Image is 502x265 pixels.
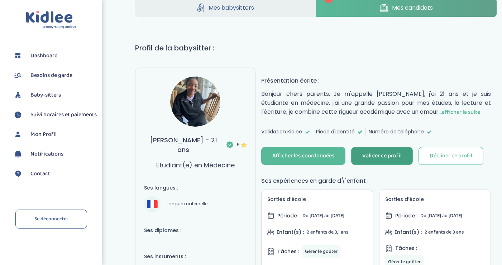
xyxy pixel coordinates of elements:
[13,129,23,140] img: profil.svg
[30,71,72,80] span: Besoins de garde
[13,168,97,179] a: Contact
[305,247,338,255] span: Gérer le goûter
[209,3,254,12] span: Mes babysitters
[395,229,422,236] span: Enfant(s) :
[277,248,299,255] span: Tâches :
[144,253,247,260] h4: Ses insruments :
[15,210,87,229] a: Se déconnecter
[351,147,413,165] button: Valider ce profil
[13,149,97,160] a: Notifications
[395,212,417,220] span: Période :
[420,212,462,220] span: Du [DATE] au [DATE]
[267,196,367,203] h5: Sorties d’école
[135,43,497,53] h1: Profil de la babysitter :
[144,227,247,234] h4: Ses diplomes :
[13,70,97,81] a: Besoins de garde
[13,70,23,81] img: besoin.svg
[13,109,97,120] a: Suivi horaires et paiements
[13,149,23,160] img: notification.svg
[261,128,302,136] span: Validation Kidlee
[13,109,23,120] img: suivihoraire.svg
[144,184,247,192] h4: Ses langues :
[164,200,210,208] span: Langue maternelle
[277,229,304,236] span: Enfant(s) :
[277,212,300,220] span: Période :
[369,128,424,136] span: Numéro de téléphone
[30,51,58,60] span: Dashboard
[13,168,23,179] img: contact.svg
[425,228,464,236] span: 2 enfants de 3 ans
[261,176,491,185] h4: Ses expériences en garde d\'enfant :
[316,128,355,136] span: Piece d'identité
[147,200,158,208] img: Français
[26,11,76,29] img: logo.svg
[261,89,491,117] p: Bonjour chers parents, Je m'appelle [PERSON_NAME], j'ai 21 ans et je suis étudiante en médecine. ...
[30,170,50,178] span: Contact
[170,77,220,127] img: avatar
[144,135,247,154] h3: [PERSON_NAME] - 21 ans
[392,3,433,12] span: Mes candidats
[261,147,345,165] button: Afficher les coordonnées
[261,76,491,85] h4: Présentation écrite :
[13,50,97,61] a: Dashboard
[13,90,97,100] a: Baby-sitters
[430,152,472,160] div: Décliner ce profil
[30,130,57,139] span: Mon Profil
[13,129,97,140] a: Mon Profil
[30,111,97,119] span: Suivi horaires et paiements
[30,91,61,99] span: Baby-sitters
[419,147,483,165] button: Décliner ce profil
[13,90,23,100] img: babysitters.svg
[13,50,23,61] img: dashboard.svg
[272,152,334,160] div: Afficher les coordonnées
[307,228,348,236] span: 2 enfants de 3,1 ans
[302,212,344,220] span: Du [DATE] au [DATE]
[156,160,235,170] p: Etudiant(e) en Médecine
[442,108,480,117] span: afficher la suite
[362,152,402,160] div: Valider ce profil
[30,150,63,158] span: Notifications
[237,141,247,148] span: 5
[395,245,417,252] span: Tâches :
[385,196,485,203] h5: Sorties d’école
